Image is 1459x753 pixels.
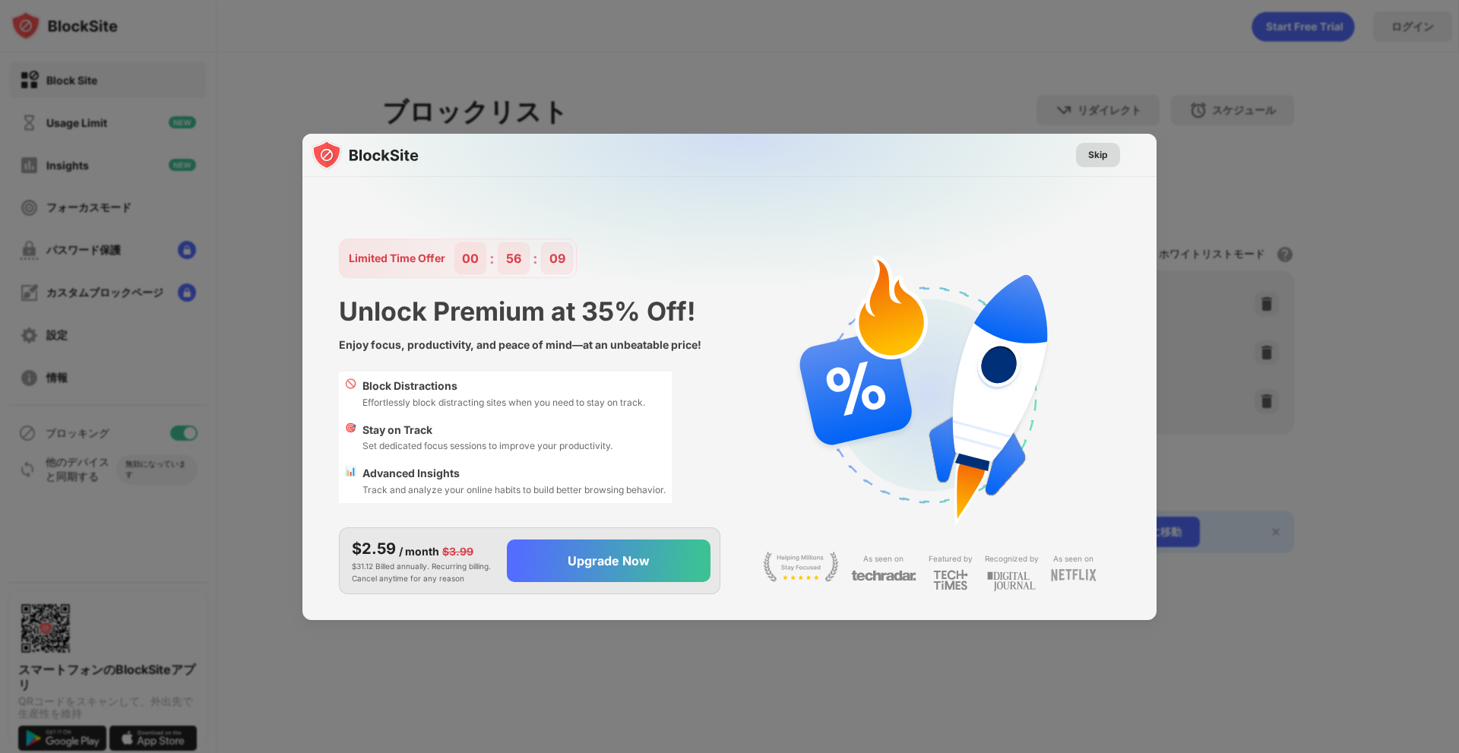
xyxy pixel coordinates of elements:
img: light-techtimes.svg [933,569,968,590]
div: Set dedicated focus sessions to improve your productivity. [362,438,612,453]
img: gradient.svg [312,134,1166,435]
img: light-stay-focus.svg [763,552,839,582]
img: light-digital-journal.svg [987,569,1036,594]
div: Recognized by [985,552,1039,566]
div: Upgrade Now [568,553,650,568]
div: As seen on [863,552,904,566]
div: 📊 [345,465,356,497]
img: light-netflix.svg [1051,569,1097,581]
div: / month [399,543,439,560]
div: $31.12 Billed annually. Recurring billing. Cancel anytime for any reason [352,537,495,584]
img: light-techradar.svg [851,569,916,582]
div: Featured by [929,552,973,566]
div: $3.99 [442,543,473,560]
div: 🎯 [345,422,356,454]
div: Track and analyze your online habits to build better browsing behavior. [362,482,666,497]
div: $2.59 [352,537,396,560]
div: As seen on [1053,552,1093,566]
div: Skip [1088,147,1108,163]
div: Advanced Insights [362,465,666,482]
